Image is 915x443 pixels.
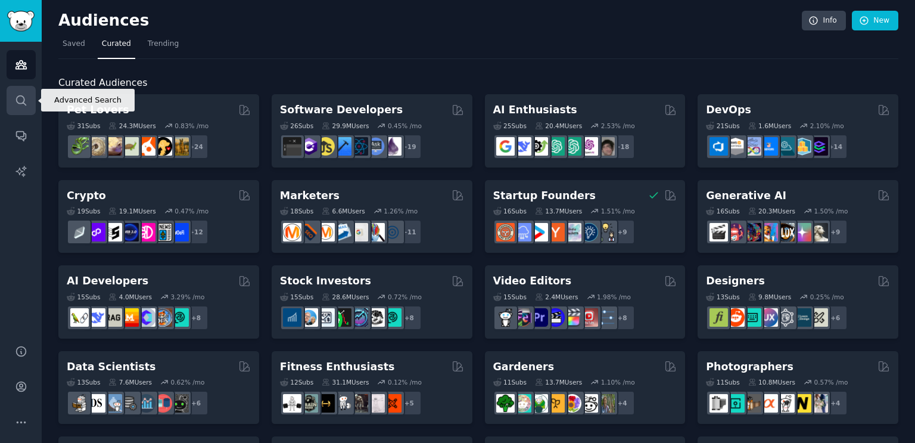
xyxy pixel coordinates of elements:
[397,305,422,330] div: + 8
[726,137,745,156] img: AWS_Certified_Experts
[70,308,89,327] img: LangChain
[814,378,848,386] div: 0.57 % /mo
[810,394,828,413] img: WeddingPhotography
[610,134,635,159] div: + 18
[776,394,795,413] img: canon
[793,394,811,413] img: Nikon
[493,293,527,301] div: 15 Sub s
[513,394,531,413] img: succulents
[493,103,577,117] h2: AI Enthusiasts
[546,137,565,156] img: chatgpt_promptDesign
[496,137,515,156] img: GoogleGeminiAI
[760,394,778,413] img: SonyAlpha
[726,308,745,327] img: logodesign
[67,103,129,117] h2: Pet Lovers
[366,137,385,156] img: AskComputerScience
[171,378,205,386] div: 0.62 % /mo
[333,308,351,327] img: Trading
[366,223,385,241] img: MarketingResearch
[350,223,368,241] img: googleads
[496,223,515,241] img: EntrepreneurRideAlong
[743,137,761,156] img: Docker_DevOps
[709,308,728,327] img: typography
[810,137,828,156] img: PlatformEngineers
[601,378,635,386] div: 1.10 % /mo
[104,137,122,156] img: leopardgeckos
[726,394,745,413] img: streetphotography
[67,378,100,386] div: 13 Sub s
[748,293,792,301] div: 9.8M Users
[493,360,555,374] h2: Gardeners
[563,223,581,241] img: indiehackers
[706,378,739,386] div: 11 Sub s
[300,394,318,413] img: GymMotivation
[743,223,761,241] img: deepdream
[280,207,313,215] div: 18 Sub s
[67,207,100,215] div: 19 Sub s
[67,274,148,289] h2: AI Developers
[350,137,368,156] img: reactnative
[823,219,848,244] div: + 9
[706,103,751,117] h2: DevOps
[148,39,179,49] span: Trending
[170,137,189,156] img: dogbreed
[596,137,615,156] img: ArtificalIntelligence
[493,274,572,289] h2: Video Editors
[530,137,548,156] img: AItoolsCatalog
[322,207,365,215] div: 6.6M Users
[120,308,139,327] img: MistralAI
[810,223,828,241] img: DreamBooth
[137,394,155,413] img: analytics
[810,122,844,130] div: 2.10 % /mo
[610,391,635,416] div: + 4
[802,11,846,31] a: Info
[563,394,581,413] img: flowers
[530,394,548,413] img: SavageGarden
[530,223,548,241] img: startup
[67,293,100,301] div: 15 Sub s
[67,188,106,203] h2: Crypto
[810,308,828,327] img: UX_Design
[793,137,811,156] img: aws_cdk
[706,293,739,301] div: 13 Sub s
[280,188,340,203] h2: Marketers
[104,394,122,413] img: statistics
[154,223,172,241] img: CryptoNews
[535,122,582,130] div: 20.4M Users
[7,11,35,32] img: GummySearch logo
[563,308,581,327] img: finalcutpro
[316,308,335,327] img: Forex
[154,394,172,413] img: datasets
[108,207,155,215] div: 19.1M Users
[283,137,301,156] img: software
[87,223,105,241] img: 0xPolygon
[366,394,385,413] img: physicaltherapy
[322,293,369,301] div: 28.6M Users
[63,39,85,49] span: Saved
[793,308,811,327] img: learndesign
[120,137,139,156] img: turtle
[102,39,131,49] span: Curated
[58,76,147,91] span: Curated Audiences
[706,274,765,289] h2: Designers
[823,391,848,416] div: + 4
[852,11,898,31] a: New
[706,122,739,130] div: 21 Sub s
[493,207,527,215] div: 16 Sub s
[383,223,402,241] img: OnlineMarketing
[580,394,598,413] img: UrbanGardening
[316,394,335,413] img: workout
[280,378,313,386] div: 12 Sub s
[350,394,368,413] img: fitness30plus
[388,122,422,130] div: 0.45 % /mo
[793,223,811,241] img: starryai
[300,308,318,327] img: ValueInvesting
[280,274,371,289] h2: Stock Investors
[154,137,172,156] img: PetAdvice
[596,394,615,413] img: GardenersWorld
[170,308,189,327] img: AIDevelopersSociety
[513,223,531,241] img: SaaS
[98,35,135,59] a: Curated
[58,35,89,59] a: Saved
[546,394,565,413] img: GardeningUK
